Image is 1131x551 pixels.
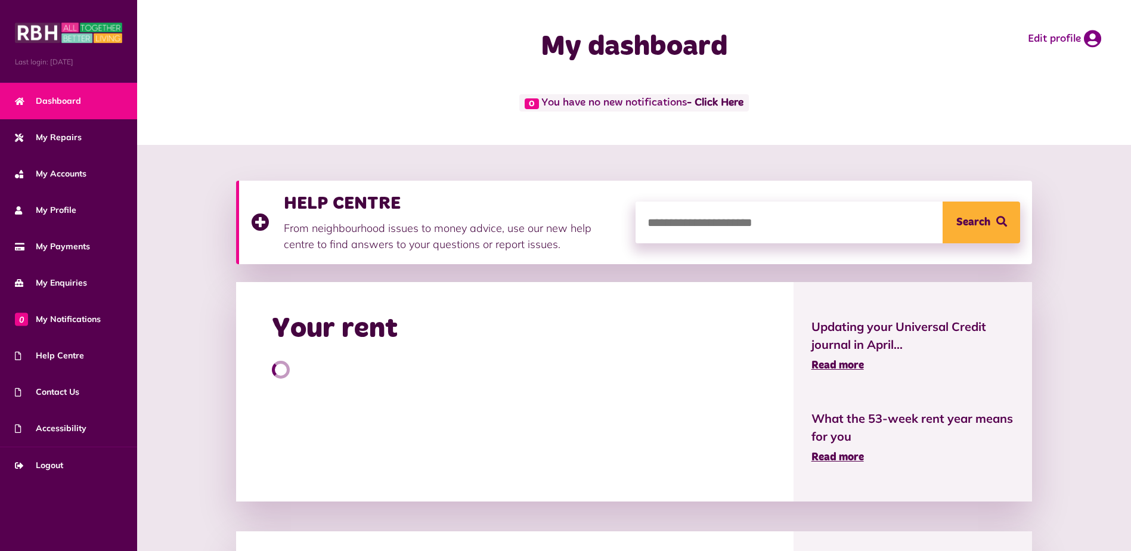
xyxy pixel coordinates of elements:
span: Logout [15,459,63,472]
span: What the 53-week rent year means for you [811,410,1015,445]
span: My Accounts [15,168,86,180]
span: My Enquiries [15,277,87,289]
img: MyRBH [15,21,122,45]
span: My Profile [15,204,76,216]
h2: Your rent [272,312,398,346]
a: Edit profile [1028,30,1101,48]
button: Search [943,202,1020,243]
a: What the 53-week rent year means for you Read more [811,410,1015,466]
span: Updating your Universal Credit journal in April... [811,318,1015,354]
span: Contact Us [15,386,79,398]
span: My Notifications [15,313,101,326]
h3: HELP CENTRE [284,193,624,214]
a: - Click Here [687,98,743,109]
span: My Payments [15,240,90,253]
span: Last login: [DATE] [15,57,122,67]
p: From neighbourhood issues to money advice, use our new help centre to find answers to your questi... [284,220,624,252]
span: Help Centre [15,349,84,362]
span: Dashboard [15,95,81,107]
span: 0 [525,98,539,109]
h1: My dashboard [398,30,871,64]
span: Search [956,202,990,243]
span: My Repairs [15,131,82,144]
span: Accessibility [15,422,86,435]
span: Read more [811,452,864,463]
a: Updating your Universal Credit journal in April... Read more [811,318,1015,374]
span: 0 [15,312,28,326]
span: Read more [811,360,864,371]
span: You have no new notifications [519,94,749,112]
